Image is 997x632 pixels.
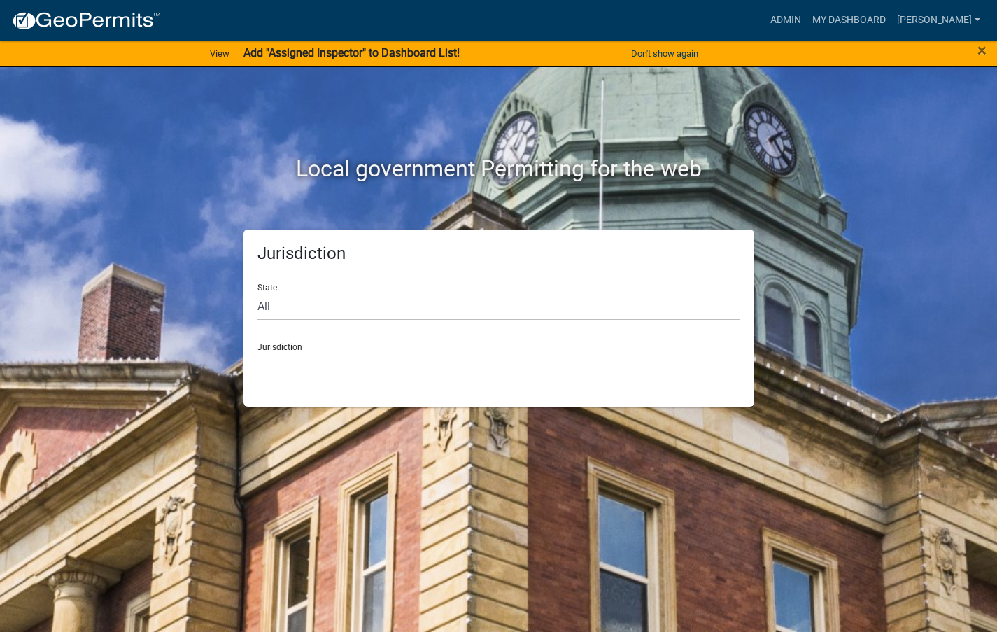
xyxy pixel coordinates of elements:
[977,42,987,59] button: Close
[257,244,740,264] h5: Jurisdiction
[807,7,891,34] a: My Dashboard
[977,41,987,60] span: ×
[243,46,460,59] strong: Add "Assigned Inspector" to Dashboard List!
[111,155,887,182] h2: Local government Permitting for the web
[204,42,235,65] a: View
[625,42,704,65] button: Don't show again
[891,7,986,34] a: [PERSON_NAME]
[765,7,807,34] a: Admin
